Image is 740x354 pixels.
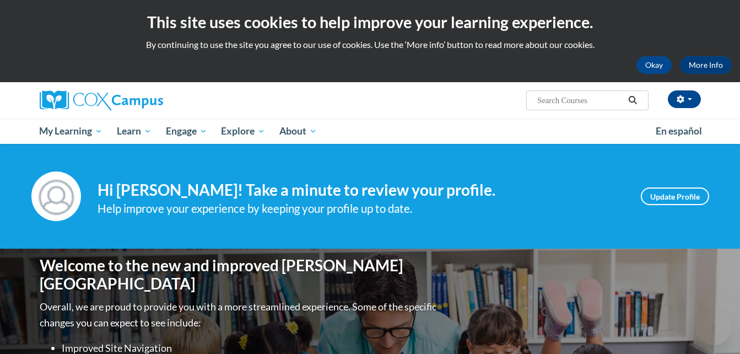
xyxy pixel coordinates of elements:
[214,119,272,144] a: Explore
[668,90,701,108] button: Account Settings
[98,181,624,200] h4: Hi [PERSON_NAME]! Take a minute to review your profile.
[8,11,732,33] h2: This site uses cookies to help improve your learning experience.
[624,94,641,107] button: Search
[98,200,624,218] div: Help improve your experience by keeping your profile up to date.
[279,125,317,138] span: About
[31,171,81,221] img: Profile Image
[159,119,214,144] a: Engage
[40,299,439,331] p: Overall, we are proud to provide you with a more streamlined experience. Some of the specific cha...
[23,119,717,144] div: Main menu
[166,125,207,138] span: Engage
[33,119,110,144] a: My Learning
[40,90,163,110] img: Cox Campus
[636,56,672,74] button: Okay
[8,39,732,51] p: By continuing to use the site you agree to our use of cookies. Use the ‘More info’ button to read...
[696,310,731,345] iframe: Button to launch messaging window
[40,90,249,110] a: Cox Campus
[680,56,732,74] a: More Info
[536,94,624,107] input: Search Courses
[641,187,709,205] a: Update Profile
[221,125,265,138] span: Explore
[272,119,324,144] a: About
[39,125,102,138] span: My Learning
[110,119,159,144] a: Learn
[117,125,152,138] span: Learn
[649,120,709,143] a: En español
[656,125,702,137] span: En español
[40,256,439,293] h1: Welcome to the new and improved [PERSON_NAME][GEOGRAPHIC_DATA]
